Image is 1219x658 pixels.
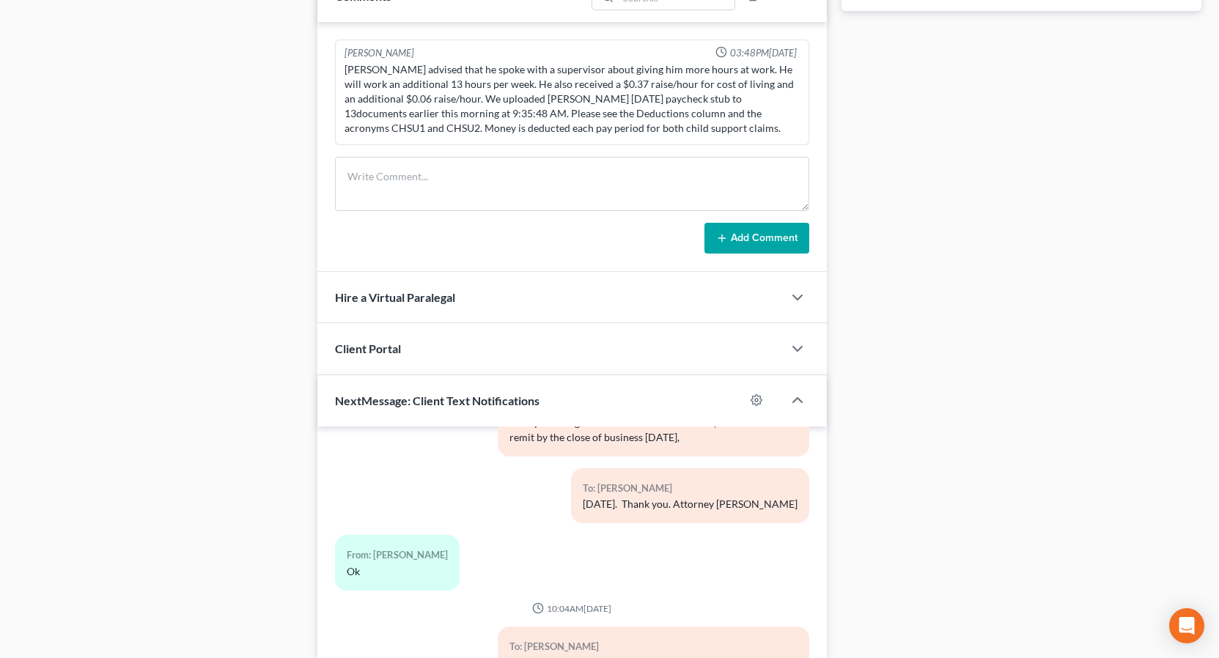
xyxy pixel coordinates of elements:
[345,46,414,60] div: [PERSON_NAME]
[509,638,798,655] div: To: [PERSON_NAME]
[335,393,539,407] span: NextMessage: Client Text Notifications
[730,46,797,60] span: 03:48PM[DATE]
[1169,608,1204,643] div: Open Intercom Messenger
[347,564,448,579] div: Ok
[704,223,809,254] button: Add Comment
[583,497,798,511] div: [DATE]. Thank you. Attorney [PERSON_NAME]
[335,290,455,304] span: Hire a Virtual Paralegal
[583,480,798,497] div: To: [PERSON_NAME]
[335,341,401,355] span: Client Portal
[335,602,809,615] div: 10:04AM[DATE]
[345,62,800,136] div: [PERSON_NAME] advised that he spoke with a supervisor about giving him more hours at work. He wil...
[347,547,448,563] div: From: [PERSON_NAME]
